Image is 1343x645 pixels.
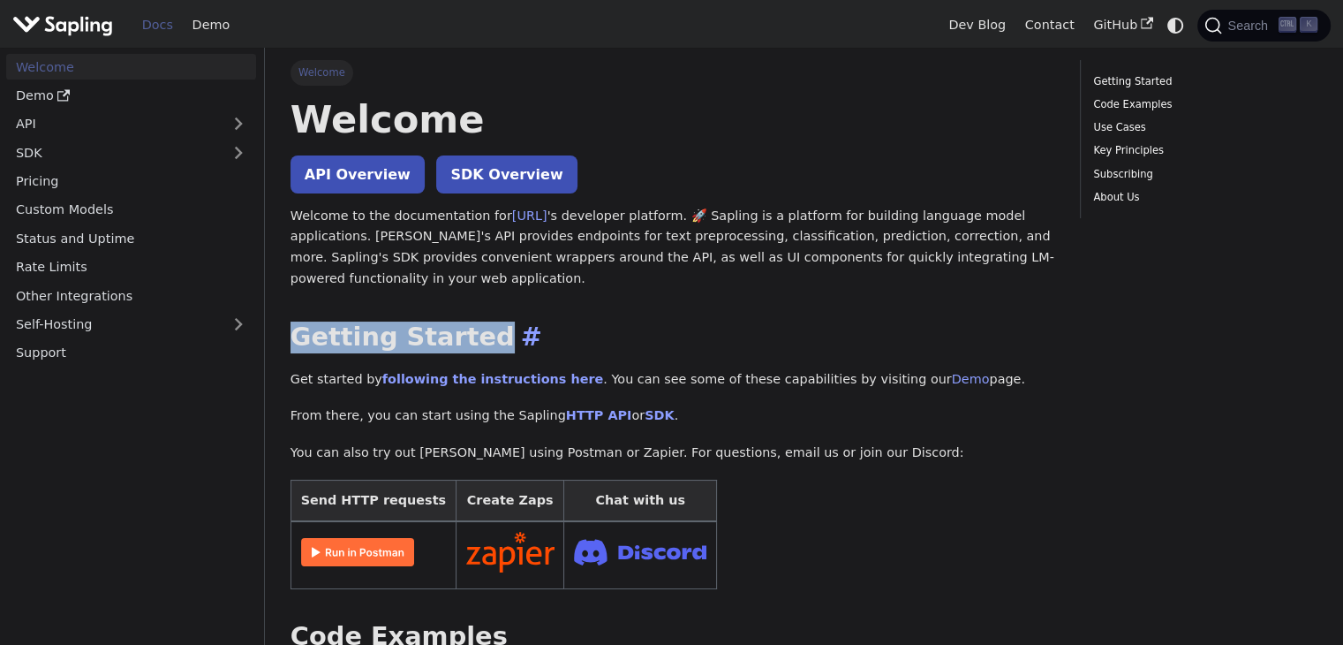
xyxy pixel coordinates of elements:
[6,54,256,80] a: Welcome
[1093,142,1311,159] a: Key Principles
[6,225,256,251] a: Status and Uptime
[6,197,256,223] a: Custom Models
[290,60,353,85] span: Welcome
[515,322,542,352] a: Direct link to Getting Started
[1093,189,1311,206] a: About Us
[290,60,1054,85] nav: Breadcrumbs
[12,12,113,38] img: Sapling.ai
[6,254,256,280] a: Rate Limits
[132,11,183,39] a: Docs
[301,538,414,566] img: Run in Postman
[6,140,221,165] a: SDK
[290,322,1054,353] h2: Getting Started
[290,443,1054,464] p: You can also try out [PERSON_NAME] using Postman or Zapier. For questions, email us or join our D...
[1300,17,1317,33] kbd: K
[290,480,456,521] th: Send HTTP requests
[6,111,221,137] a: API
[466,532,555,573] img: Connect in Zapier
[1093,96,1311,113] a: Code Examples
[952,372,990,386] a: Demo
[645,408,674,422] a: SDK
[564,480,717,521] th: Chat with us
[382,372,603,386] a: following the instructions here
[1197,10,1330,42] button: Search (Ctrl+K)
[1015,11,1084,39] a: Contact
[1163,12,1188,38] button: Switch between dark and light mode (currently system mode)
[6,340,256,366] a: Support
[12,12,119,38] a: Sapling.ai
[290,206,1054,290] p: Welcome to the documentation for 's developer platform. 🚀 Sapling is a platform for building lang...
[290,156,425,193] a: API Overview
[939,11,1015,39] a: Dev Blog
[436,156,577,193] a: SDK Overview
[6,83,256,109] a: Demo
[221,111,256,137] button: Expand sidebar category 'API'
[6,283,256,308] a: Other Integrations
[1083,11,1162,39] a: GitHub
[512,209,547,223] a: [URL]
[183,11,239,39] a: Demo
[290,406,1054,427] p: From there, you can start using the Sapling or .
[221,140,256,165] button: Expand sidebar category 'SDK'
[1093,119,1311,136] a: Use Cases
[1093,166,1311,183] a: Subscribing
[290,369,1054,391] p: Get started by . You can see some of these capabilities by visiting our page.
[566,408,632,422] a: HTTP API
[6,312,256,338] a: Self-Hosting
[1093,73,1311,90] a: Getting Started
[6,169,256,194] a: Pricing
[1222,19,1279,33] span: Search
[574,534,706,570] img: Join Discord
[290,95,1054,143] h1: Welcome
[456,480,564,521] th: Create Zaps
